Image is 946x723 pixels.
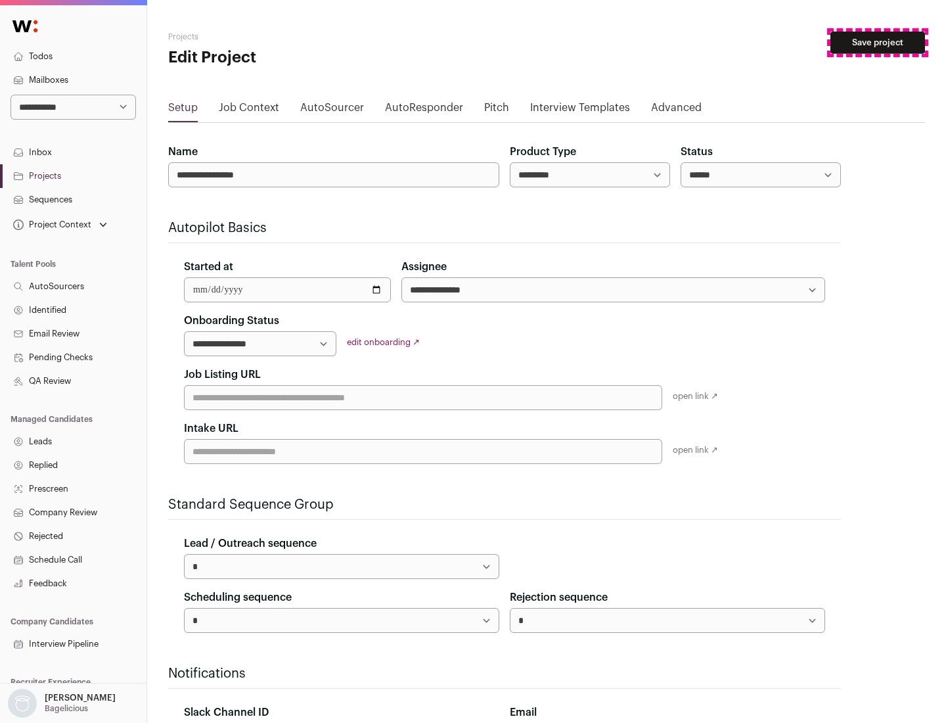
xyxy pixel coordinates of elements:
[484,100,509,121] a: Pitch
[168,665,841,683] h2: Notifications
[11,216,110,234] button: Open dropdown
[681,144,713,160] label: Status
[8,689,37,718] img: nopic.png
[11,220,91,230] div: Project Context
[510,705,825,720] div: Email
[168,219,841,237] h2: Autopilot Basics
[300,100,364,121] a: AutoSourcer
[184,367,261,383] label: Job Listing URL
[184,259,233,275] label: Started at
[401,259,447,275] label: Assignee
[830,32,925,54] button: Save project
[168,32,420,42] h2: Projects
[45,693,116,703] p: [PERSON_NAME]
[347,338,420,346] a: edit onboarding ↗
[530,100,630,121] a: Interview Templates
[184,313,279,329] label: Onboarding Status
[168,144,198,160] label: Name
[168,496,841,514] h2: Standard Sequence Group
[5,689,118,718] button: Open dropdown
[219,100,279,121] a: Job Context
[510,144,576,160] label: Product Type
[184,705,269,720] label: Slack Channel ID
[5,13,45,39] img: Wellfound
[651,100,702,121] a: Advanced
[385,100,463,121] a: AutoResponder
[168,100,198,121] a: Setup
[45,703,88,714] p: Bagelicious
[168,47,420,68] h1: Edit Project
[184,536,317,551] label: Lead / Outreach sequence
[184,421,238,436] label: Intake URL
[510,590,608,605] label: Rejection sequence
[184,590,292,605] label: Scheduling sequence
